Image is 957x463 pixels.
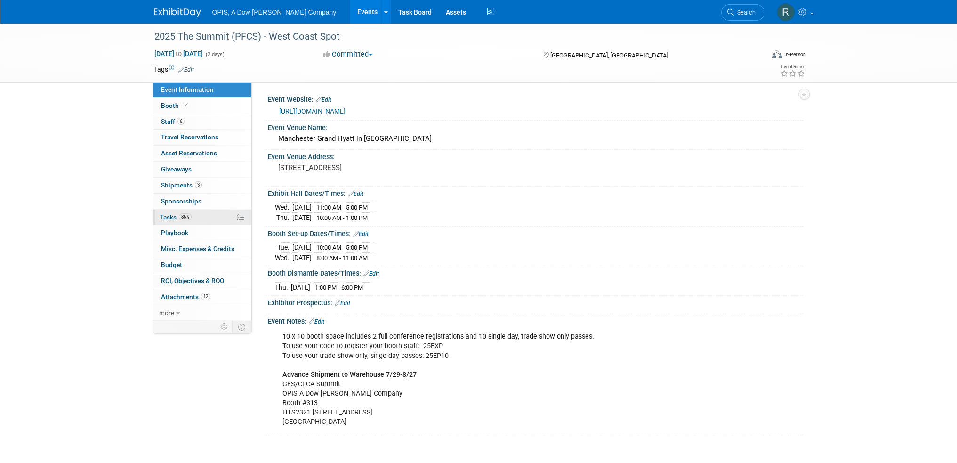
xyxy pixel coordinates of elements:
[353,231,369,237] a: Edit
[212,8,337,16] span: OPIS, A Dow [PERSON_NAME] Company
[232,321,251,333] td: Toggle Event Tabs
[161,261,182,268] span: Budget
[292,203,312,213] td: [DATE]
[320,49,376,59] button: Committed
[153,114,251,130] a: Staff6
[348,191,363,197] a: Edit
[161,118,185,125] span: Staff
[275,282,291,292] td: Thu.
[161,149,217,157] span: Asset Reservations
[316,244,368,251] span: 10:00 AM - 5:00 PM
[292,243,312,253] td: [DATE]
[316,214,368,221] span: 10:00 AM - 1:00 PM
[154,8,201,17] img: ExhibitDay
[292,213,312,223] td: [DATE]
[177,118,185,125] span: 6
[154,49,203,58] span: [DATE] [DATE]
[335,300,350,307] a: Edit
[153,98,251,114] a: Booth
[275,243,292,253] td: Tue.
[161,165,192,173] span: Giveaways
[178,66,194,73] a: Edit
[291,282,310,292] td: [DATE]
[363,270,379,277] a: Edit
[161,181,202,189] span: Shipments
[772,50,782,58] img: Format-Inperson.png
[153,241,251,257] a: Misc. Expenses & Credits
[275,213,292,223] td: Thu.
[161,102,190,109] span: Booth
[268,150,804,162] div: Event Venue Address:
[278,163,481,172] pre: [STREET_ADDRESS]
[275,252,292,262] td: Wed.
[153,130,251,145] a: Travel Reservations
[268,266,804,278] div: Booth Dismantle Dates/Times:
[153,225,251,241] a: Playbook
[268,296,804,308] div: Exhibitor Prospectus:
[292,252,312,262] td: [DATE]
[309,318,324,325] a: Edit
[153,273,251,289] a: ROI, Objectives & ROO
[216,321,233,333] td: Personalize Event Tab Strip
[734,9,756,16] span: Search
[161,86,214,93] span: Event Information
[154,65,194,74] td: Tags
[268,314,804,326] div: Event Notes:
[153,162,251,177] a: Giveaways
[179,213,192,220] span: 86%
[780,65,805,69] div: Event Rating
[201,293,210,300] span: 12
[153,146,251,161] a: Asset Reservations
[153,210,251,225] a: Tasks86%
[275,203,292,213] td: Wed.
[161,277,224,284] span: ROI, Objectives & ROO
[160,213,192,221] span: Tasks
[316,97,331,103] a: Edit
[279,107,346,115] a: [URL][DOMAIN_NAME]
[161,245,234,252] span: Misc. Expenses & Credits
[315,284,363,291] span: 1:00 PM - 6:00 PM
[282,371,417,379] b: Advance Shipment to Warehouse 7/29-8/27
[153,289,251,305] a: Attachments12
[721,4,764,21] a: Search
[161,293,210,301] span: Attachments
[205,51,225,57] span: (2 days)
[153,82,251,97] a: Event Information
[153,305,251,321] a: more
[316,254,368,261] span: 8:00 AM - 11:00 AM
[709,49,806,63] div: Event Format
[550,52,668,59] span: [GEOGRAPHIC_DATA], [GEOGRAPHIC_DATA]
[195,181,202,188] span: 3
[268,227,804,239] div: Booth Set-up Dates/Times:
[777,3,795,21] img: Renee Ortner
[268,92,804,105] div: Event Website:
[161,133,218,141] span: Travel Reservations
[316,204,368,211] span: 11:00 AM - 5:00 PM
[783,51,805,58] div: In-Person
[161,197,201,205] span: Sponsorships
[268,187,804,199] div: Exhibit Hall Dates/Times:
[151,28,750,45] div: 2025 The Summit (PFCS) - West Coast Spot
[153,178,251,193] a: Shipments3
[161,229,188,236] span: Playbook
[275,131,796,146] div: Manchester Grand Hyatt in [GEOGRAPHIC_DATA]
[268,121,804,132] div: Event Venue Name:
[174,50,183,57] span: to
[153,257,251,273] a: Budget
[159,309,174,317] span: more
[153,194,251,209] a: Sponsorships
[276,327,700,431] div: 10 x 10 booth space includes 2 full conference registrations and 10 single day, trade show only p...
[183,103,188,108] i: Booth reservation complete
